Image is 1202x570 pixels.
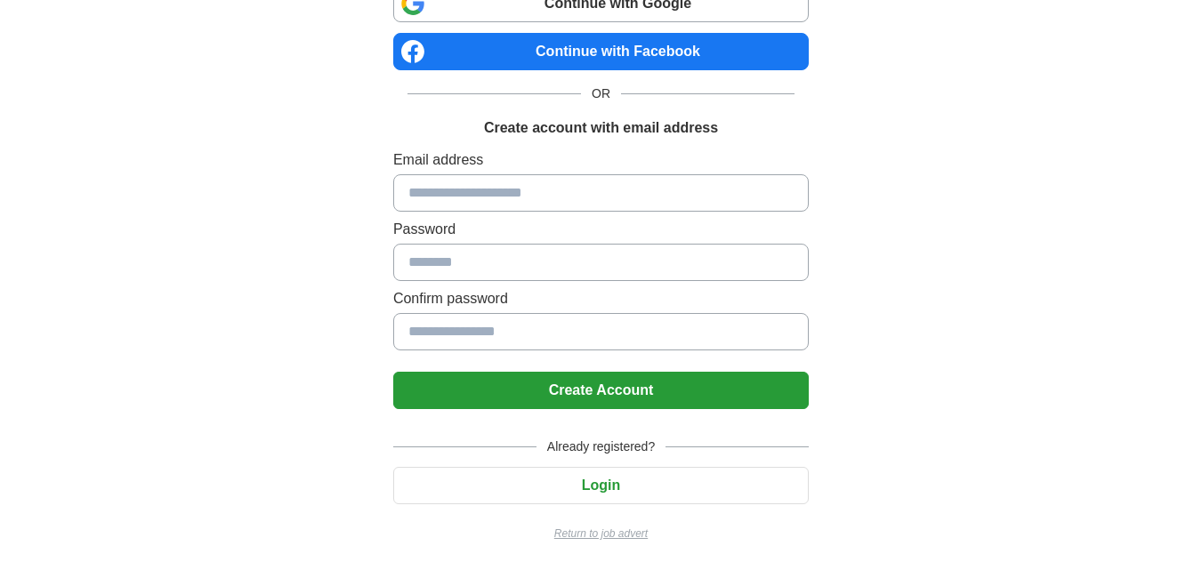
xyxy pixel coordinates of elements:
a: Continue with Facebook [393,33,809,70]
a: Return to job advert [393,526,809,542]
label: Email address [393,149,809,171]
h1: Create account with email address [484,117,718,139]
button: Create Account [393,372,809,409]
a: Login [393,478,809,493]
label: Confirm password [393,288,809,309]
span: Already registered? [536,438,666,456]
span: OR [581,84,621,103]
button: Login [393,467,809,504]
label: Password [393,219,809,240]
